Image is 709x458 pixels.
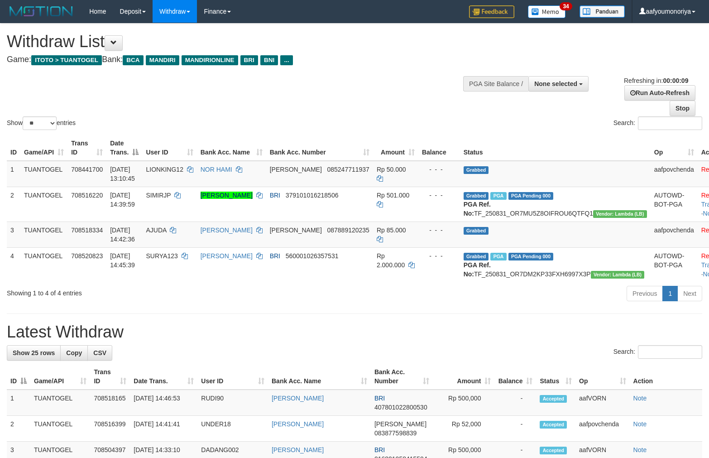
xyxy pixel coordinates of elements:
a: NOR HAMI [201,166,232,173]
a: Note [633,395,647,402]
span: Show 25 rows [13,349,55,357]
th: User ID: activate to sort column ascending [142,135,196,161]
span: 708518334 [71,227,103,234]
span: [DATE] 14:45:39 [110,252,135,269]
select: Showentries [23,116,57,130]
td: aafpovchenda [651,161,698,187]
span: Grabbed [464,253,489,260]
span: [PERSON_NAME] [270,227,322,234]
span: BRI [270,192,280,199]
button: None selected [528,76,589,92]
input: Search: [638,345,702,359]
img: Button%20Memo.svg [528,5,566,18]
span: 34 [560,2,572,10]
span: None selected [534,80,577,87]
h1: Latest Withdraw [7,323,702,341]
span: ... [280,55,292,65]
span: MANDIRI [146,55,179,65]
a: Note [633,420,647,428]
td: 1 [7,390,30,416]
span: Copy 407801022800530 to clipboard [374,404,427,411]
span: BRI [270,252,280,260]
a: CSV [87,345,112,361]
th: Amount: activate to sort column ascending [373,135,418,161]
span: Copy 379101016218506 to clipboard [286,192,339,199]
div: - - - [422,226,456,235]
td: - [494,390,536,416]
a: 1 [662,286,678,301]
label: Search: [613,116,702,130]
span: PGA Pending [508,253,554,260]
span: Grabbed [464,166,489,174]
a: Stop [670,101,695,116]
th: Game/API: activate to sort column ascending [30,364,90,390]
a: Next [677,286,702,301]
input: Search: [638,116,702,130]
td: RUDI90 [197,390,268,416]
a: [PERSON_NAME] [201,227,253,234]
a: [PERSON_NAME] [272,446,324,453]
span: Rp 85.000 [377,227,406,234]
span: Accepted [540,395,567,403]
span: Rp 501.000 [377,192,409,199]
td: TUANTOGEL [20,187,67,222]
td: [DATE] 14:46:53 [130,390,197,416]
th: Game/API: activate to sort column ascending [20,135,67,161]
th: Balance: activate to sort column ascending [494,364,536,390]
td: 2 [7,416,30,442]
span: Refreshing in: [624,77,688,84]
span: SIMIRJP [146,192,171,199]
td: AUTOWD-BOT-PGA [651,187,698,222]
td: aafVORN [575,390,630,416]
a: Note [633,446,647,453]
span: CSV [93,349,106,357]
a: [PERSON_NAME] [201,192,253,199]
b: PGA Ref. No: [464,261,491,278]
span: SURYA123 [146,252,177,260]
a: Previous [627,286,663,301]
span: 708520823 [71,252,103,260]
div: - - - [422,165,456,174]
img: Feedback.jpg [469,5,514,18]
span: Grabbed [464,227,489,235]
th: Date Trans.: activate to sort column ascending [130,364,197,390]
td: AUTOWD-BOT-PGA [651,247,698,282]
td: 1 [7,161,20,187]
span: LIONKING12 [146,166,183,173]
span: BCA [123,55,143,65]
th: User ID: activate to sort column ascending [197,364,268,390]
td: UNDER18 [197,416,268,442]
span: Copy [66,349,82,357]
span: Accepted [540,421,567,429]
a: [PERSON_NAME] [272,395,324,402]
a: Show 25 rows [7,345,61,361]
td: TUANTOGEL [20,222,67,247]
th: Status: activate to sort column ascending [536,364,575,390]
th: ID: activate to sort column descending [7,364,30,390]
td: Rp 500,000 [433,390,495,416]
td: TUANTOGEL [30,390,90,416]
th: Trans ID: activate to sort column ascending [90,364,130,390]
span: PGA Pending [508,192,554,200]
span: Grabbed [464,192,489,200]
span: ITOTO > TUANTOGEL [31,55,102,65]
span: Copy 083877598839 to clipboard [374,429,417,437]
td: 708518165 [90,390,130,416]
th: Action [630,364,702,390]
span: Accepted [540,447,567,454]
th: Amount: activate to sort column ascending [433,364,495,390]
span: [DATE] 14:39:59 [110,192,135,208]
a: Copy [60,345,88,361]
span: Vendor URL: https://dashboard.q2checkout.com/secure [591,271,645,279]
span: [PERSON_NAME] [374,420,426,428]
td: TF_250831_OR7DM2KP33FXH6997X3P [460,247,651,282]
th: Bank Acc. Number: activate to sort column ascending [371,364,433,390]
td: aafpovchenda [651,222,698,247]
span: Marked by aafdream [490,253,506,260]
div: PGA Site Balance / [463,76,528,92]
img: MOTION_logo.png [7,5,76,18]
span: 708441700 [71,166,103,173]
div: - - - [422,251,456,260]
span: Copy 085247711937 to clipboard [327,166,369,173]
th: Bank Acc. Number: activate to sort column ascending [266,135,373,161]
